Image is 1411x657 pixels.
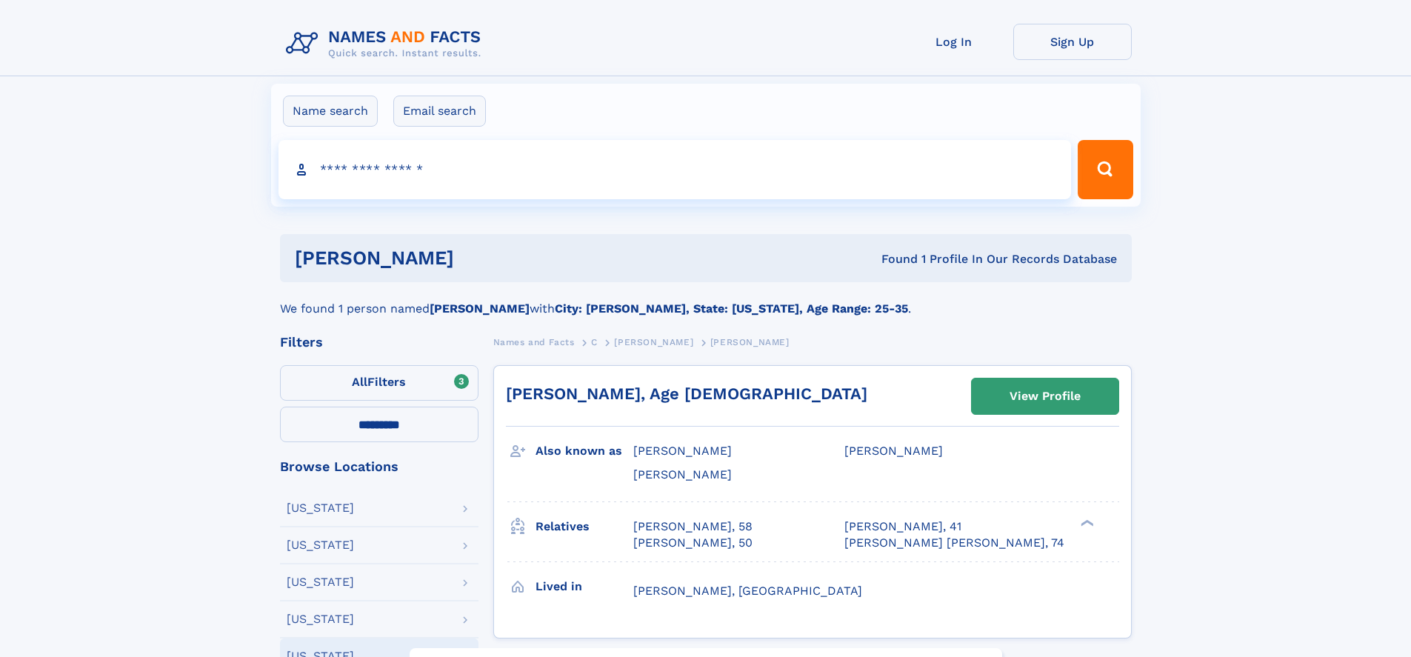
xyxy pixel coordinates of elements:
[633,535,753,551] a: [PERSON_NAME], 50
[895,24,1013,60] a: Log In
[536,574,633,599] h3: Lived in
[633,584,862,598] span: [PERSON_NAME], [GEOGRAPHIC_DATA]
[280,365,478,401] label: Filters
[280,24,493,64] img: Logo Names and Facts
[555,301,908,316] b: City: [PERSON_NAME], State: [US_STATE], Age Range: 25-35
[287,613,354,625] div: [US_STATE]
[295,249,668,267] h1: [PERSON_NAME]
[280,460,478,473] div: Browse Locations
[287,502,354,514] div: [US_STATE]
[280,282,1132,318] div: We found 1 person named with .
[352,375,367,389] span: All
[710,337,790,347] span: [PERSON_NAME]
[283,96,378,127] label: Name search
[280,336,478,349] div: Filters
[506,384,867,403] a: [PERSON_NAME], Age [DEMOGRAPHIC_DATA]
[1010,379,1081,413] div: View Profile
[844,535,1064,551] a: [PERSON_NAME] [PERSON_NAME], 74
[287,539,354,551] div: [US_STATE]
[633,467,732,481] span: [PERSON_NAME]
[1077,518,1095,527] div: ❯
[1078,140,1133,199] button: Search Button
[1013,24,1132,60] a: Sign Up
[430,301,530,316] b: [PERSON_NAME]
[536,438,633,464] h3: Also known as
[972,378,1118,414] a: View Profile
[591,337,598,347] span: C
[493,333,575,351] a: Names and Facts
[287,576,354,588] div: [US_STATE]
[667,251,1117,267] div: Found 1 Profile In Our Records Database
[393,96,486,127] label: Email search
[278,140,1072,199] input: search input
[536,514,633,539] h3: Relatives
[614,337,693,347] span: [PERSON_NAME]
[591,333,598,351] a: C
[633,444,732,458] span: [PERSON_NAME]
[844,518,961,535] a: [PERSON_NAME], 41
[633,518,753,535] a: [PERSON_NAME], 58
[614,333,693,351] a: [PERSON_NAME]
[844,444,943,458] span: [PERSON_NAME]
